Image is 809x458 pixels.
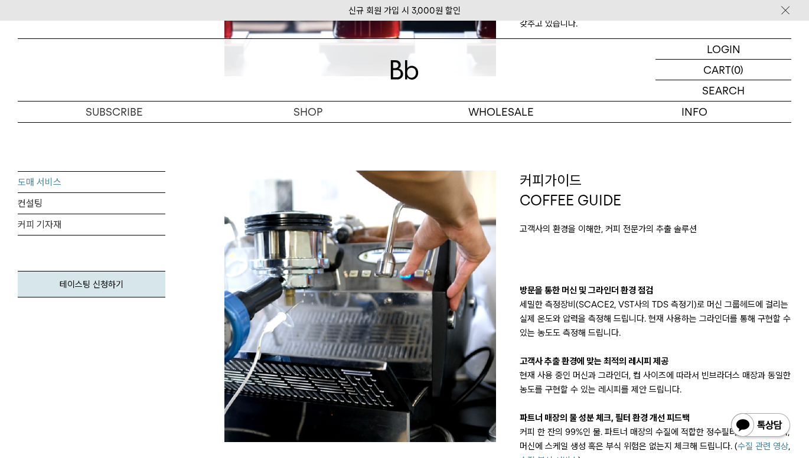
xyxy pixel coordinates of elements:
[211,102,405,122] a: SHOP
[18,102,211,122] a: SUBSCRIBE
[390,60,419,80] img: 로고
[18,271,165,297] a: 테이스팅 신청하기
[520,354,791,368] p: 고객사 추출 환경에 맞는 최적의 레시피 제공
[18,193,165,214] a: 컨설팅
[598,102,792,122] p: INFO
[707,39,741,59] p: LOGIN
[702,80,745,101] p: SEARCH
[703,60,731,80] p: CART
[520,411,791,425] p: 파트너 매장의 물 성분 체크, 필터 환경 개선 피드백
[738,441,788,452] a: 수질 관련 영상
[520,368,791,397] p: 현재 사용 중인 머신과 그라인더, 컵 사이즈에 따라서 빈브라더스 매장과 동일한 농도를 구현할 수 있는 레시피를 제안 드립니다.
[520,171,791,210] p: 커피가이드 COFFEE GUIDE
[18,172,165,193] a: 도매 서비스
[18,214,165,235] a: 커피 기자재
[520,297,791,340] p: 세밀한 측정장비(SCACE2, VST사의 TDS 측정기)로 머신 그룹헤드에 걸리는 실제 온도와 압력을 측정해 드립니다. 현재 사용하는 그라인더를 통해 구현할 수 있는 농도도 ...
[348,5,461,16] a: 신규 회원 가입 시 3,000원 할인
[655,60,791,80] a: CART (0)
[655,39,791,60] a: LOGIN
[404,102,598,122] p: WHOLESALE
[730,412,791,440] img: 카카오톡 채널 1:1 채팅 버튼
[731,60,743,80] p: (0)
[520,283,791,297] p: 방문을 통한 머신 및 그라인더 환경 점검
[520,222,791,236] p: 고객사의 환경을 이해한, 커피 전문가의 추출 솔루션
